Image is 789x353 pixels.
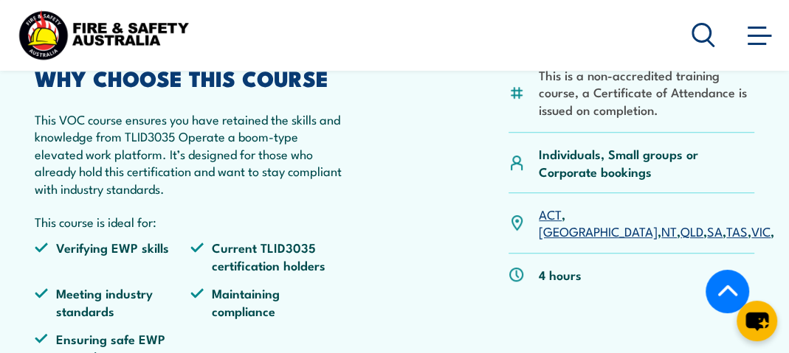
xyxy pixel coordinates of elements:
a: [GEOGRAPHIC_DATA] [539,222,658,240]
p: 4 hours [539,266,582,283]
a: NT [661,222,677,240]
p: This VOC course ensures you have retained the skills and knowledge from TLID3035 Operate a boom-t... [35,111,347,197]
li: Verifying EWP skills [35,239,190,273]
a: SA [707,222,723,240]
li: Maintaining compliance [190,284,346,319]
a: VIC [751,222,771,240]
a: QLD [681,222,703,240]
h2: WHY CHOOSE THIS COURSE [35,68,347,87]
p: This course is ideal for: [35,213,347,230]
li: Meeting industry standards [35,284,190,319]
p: Individuals, Small groups or Corporate bookings [539,145,754,180]
a: TAS [726,222,748,240]
a: ACT [539,205,562,223]
button: chat-button [737,301,777,341]
li: This is a non-accredited training course, a Certificate of Attendance is issued on completion. [539,66,754,118]
li: Current TLID3035 certification holders [190,239,346,273]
